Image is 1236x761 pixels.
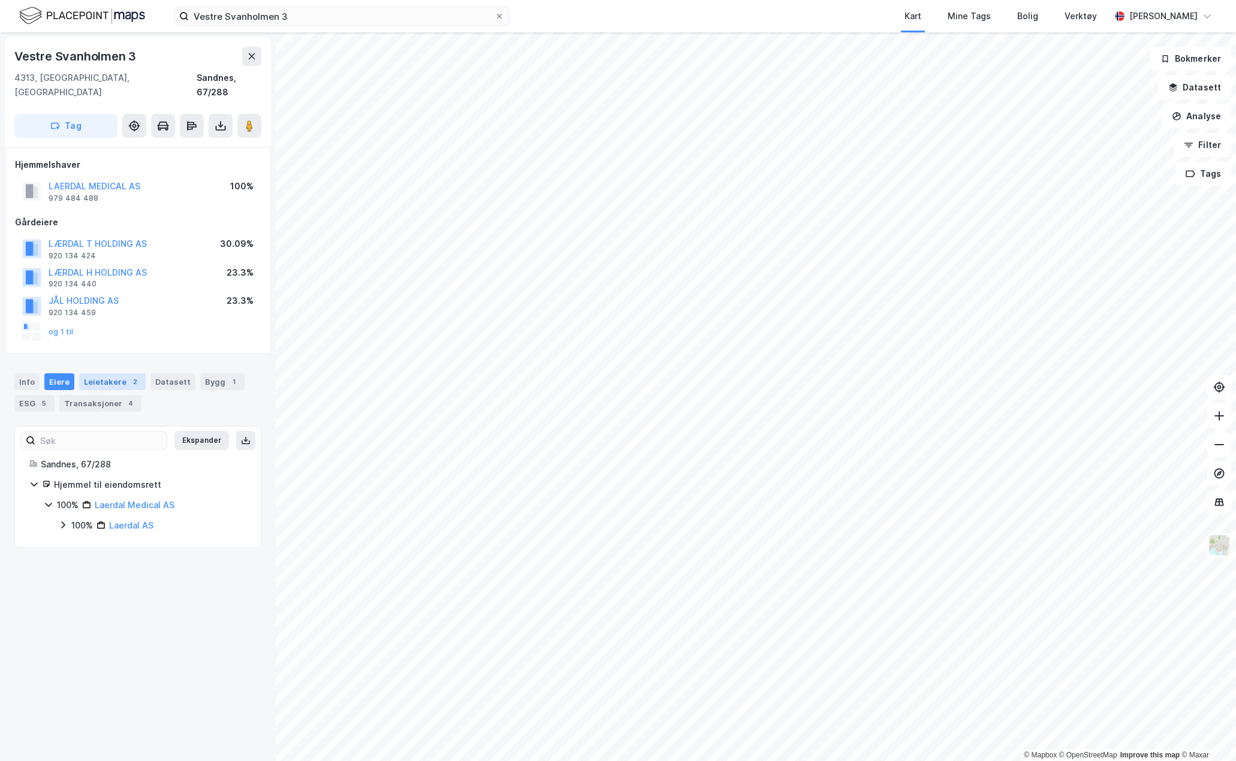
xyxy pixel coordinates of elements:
div: Kontrollprogram for chat [1176,703,1236,761]
div: Bygg [200,373,245,390]
button: Bokmerker [1150,47,1231,71]
div: Hjemmelshaver [15,158,261,172]
div: [PERSON_NAME] [1129,9,1198,23]
div: 5 [38,397,50,409]
div: Verktøy [1065,9,1097,23]
button: Tags [1175,162,1231,186]
div: 30.09% [220,237,254,251]
img: logo.f888ab2527a4732fd821a326f86c7f29.svg [19,5,145,26]
div: Transaksjoner [59,395,141,412]
div: 920 134 424 [49,251,96,261]
button: Datasett [1158,76,1231,99]
button: Analyse [1162,104,1231,128]
div: 4313, [GEOGRAPHIC_DATA], [GEOGRAPHIC_DATA] [14,71,197,99]
div: 100% [71,518,93,533]
div: 100% [230,179,254,194]
a: Laerdal AS [109,520,153,530]
div: Sandnes, 67/288 [41,457,246,472]
div: Vestre Svanholmen 3 [14,47,138,66]
img: Z [1208,534,1231,557]
div: Gårdeiere [15,215,261,229]
div: 23.3% [227,294,254,308]
div: Hjemmel til eiendomsrett [54,478,246,492]
a: Laerdal Medical AS [95,500,174,510]
a: OpenStreetMap [1059,751,1117,759]
div: 4 [125,397,137,409]
div: Sandnes, 67/288 [197,71,261,99]
a: Mapbox [1024,751,1057,759]
button: Filter [1174,133,1231,157]
div: 920 134 459 [49,308,96,318]
div: 920 134 440 [49,279,97,289]
iframe: Chat Widget [1176,703,1236,761]
input: Søk [35,431,167,449]
div: 23.3% [227,265,254,280]
div: 979 484 488 [49,194,98,203]
button: Tag [14,114,117,138]
div: 1 [228,376,240,388]
div: Eiere [44,373,74,390]
input: Søk på adresse, matrikkel, gårdeiere, leietakere eller personer [189,7,495,25]
a: Improve this map [1120,751,1180,759]
div: Bolig [1017,9,1038,23]
div: ESG [14,395,55,412]
div: Leietakere [79,373,146,390]
div: 2 [129,376,141,388]
button: Ekspander [174,431,229,450]
div: Kart [905,9,921,23]
div: Info [14,373,40,390]
div: Mine Tags [948,9,991,23]
div: Datasett [150,373,195,390]
div: 100% [57,498,79,512]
